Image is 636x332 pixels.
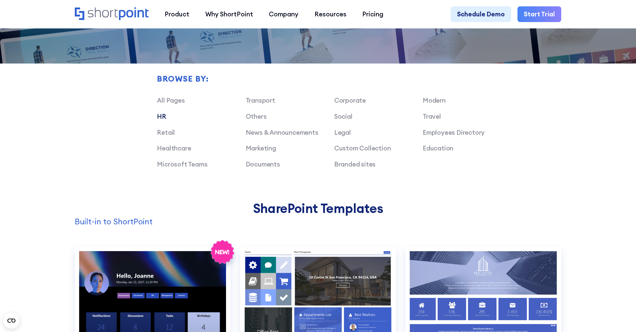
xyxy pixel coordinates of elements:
[157,144,191,152] a: Healthcare
[269,9,298,19] div: Company
[246,96,275,104] a: Transport
[362,9,383,19] div: Pricing
[517,6,561,22] a: Start Trial
[157,128,175,136] a: Retail
[246,128,319,136] a: News & Announcements
[75,7,149,21] a: Home
[423,112,441,120] a: Travel
[157,74,511,83] h2: Browse by:
[314,9,347,19] div: Resources
[423,96,446,104] a: Modern
[355,6,392,22] a: Pricing
[306,6,355,22] a: Resources
[334,144,391,152] a: Custom Collection
[157,6,197,22] a: Product
[205,9,253,19] div: Why ShortPoint
[246,144,276,152] a: Marketing
[246,112,267,120] a: Others
[334,128,351,136] a: Legal
[3,313,19,329] button: Open CMP widget
[165,9,189,19] div: Product
[157,96,185,104] a: All Pages
[75,216,561,228] p: Built-in to ShortPoint
[603,300,636,332] iframe: Chat Widget
[423,144,453,152] a: Education
[334,96,366,104] a: Corporate
[157,160,207,168] a: Microsoft Teams
[75,201,561,216] h2: SharePoint Templates
[246,160,280,168] a: Documents
[423,128,485,136] a: Employees Directory
[197,6,261,22] a: Why ShortPoint
[157,112,166,120] a: HR
[261,6,306,22] a: Company
[334,160,376,168] a: Branded sites
[334,112,353,120] a: Social
[451,6,511,22] a: Schedule Demo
